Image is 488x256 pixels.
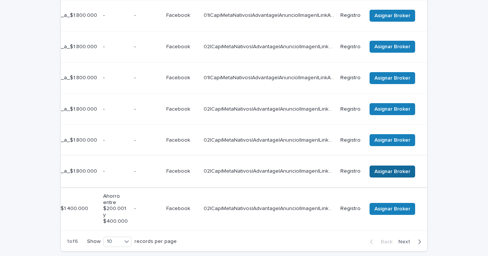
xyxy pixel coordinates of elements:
p: - [134,75,160,81]
p: 01|CapiMetaNativos|Advantage|Anuncio|Imagen|LinkAd|AON|Agosto|2025|Capitalizarme|SinPie|Nueva_Calif [204,11,336,19]
p: Registro [340,206,361,212]
span: Asignar Broker [374,136,410,144]
span: Asignar Broker [374,74,410,82]
p: - [134,168,160,175]
p: - [103,168,128,175]
p: 02|CapiMetaNativos|Advantage|Anuncio|Imagen|LinkAd|AON|Agosto|2025|Capitalizarme|UF|Nueva_Calif [204,42,336,50]
p: Facebook [166,11,192,19]
p: Registro [340,75,361,81]
p: - [103,75,128,81]
p: Ahorro entre $200.001 y $400.000 [103,193,128,225]
p: 02|CapiMetaNativos|Advantage|Anuncio|Imagen|LinkAd|AON|Agosto|2025|Capitalizarme|UF|Nueva_Calif [204,136,336,144]
button: Asignar Broker [370,166,415,178]
p: 1 of 6 [61,232,84,251]
button: Asignar Broker [370,10,415,22]
p: 02|CapiMetaNativos|Advantage|Anuncio|Imagen|LinkAd|AON|Mayo|2025|TeamCapi|UF [204,204,336,212]
p: Facebook [166,42,192,50]
p: Facebook [166,73,192,81]
p: - [103,137,128,144]
button: Asignar Broker [370,103,415,115]
button: Asignar Broker [370,72,415,84]
span: Next [398,239,415,244]
p: - [134,206,160,212]
span: Asignar Broker [374,43,410,50]
div: 10 [104,238,122,246]
p: - [134,12,160,19]
span: Asignar Broker [374,105,410,113]
p: 02|CapiMetaNativos|Advantage|Anuncio|Imagen|LinkAd|AON|Agosto|2025|Capitalizarme|UF|Nueva_Calif [204,167,336,175]
p: - [134,44,160,50]
button: Back [364,238,395,245]
p: - [134,137,160,144]
p: Facebook [166,204,192,212]
p: records per page [135,238,177,245]
button: Asignar Broker [370,134,415,146]
button: Asignar Broker [370,41,415,53]
span: Asignar Broker [374,168,410,175]
span: Asignar Broker [374,12,410,19]
p: Facebook [166,167,192,175]
p: 02|CapiMetaNativos|Advantage|Anuncio|Imagen|LinkAd|AON|Agosto|2025|Capitalizarme|UF|Nueva_Calif [204,105,336,112]
p: - [103,106,128,112]
p: Registro [340,106,361,112]
span: Back [376,239,392,244]
p: Show [87,238,101,245]
button: Next [395,238,427,245]
p: Facebook [166,136,192,144]
p: - [134,106,160,112]
p: Registro [340,12,361,19]
button: Asignar Broker [370,203,415,215]
p: - [103,12,128,19]
p: Registro [340,168,361,175]
p: 01|CapiMetaNativos|Advantage|Anuncio|Imagen|LinkAd|AON|Agosto|2025|Capitalizarme|SinPie|Nueva_Calif [204,73,336,81]
p: Registro [340,137,361,144]
p: Registro [340,44,361,50]
p: Facebook [166,105,192,112]
p: - [103,44,128,50]
span: Asignar Broker [374,205,410,213]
